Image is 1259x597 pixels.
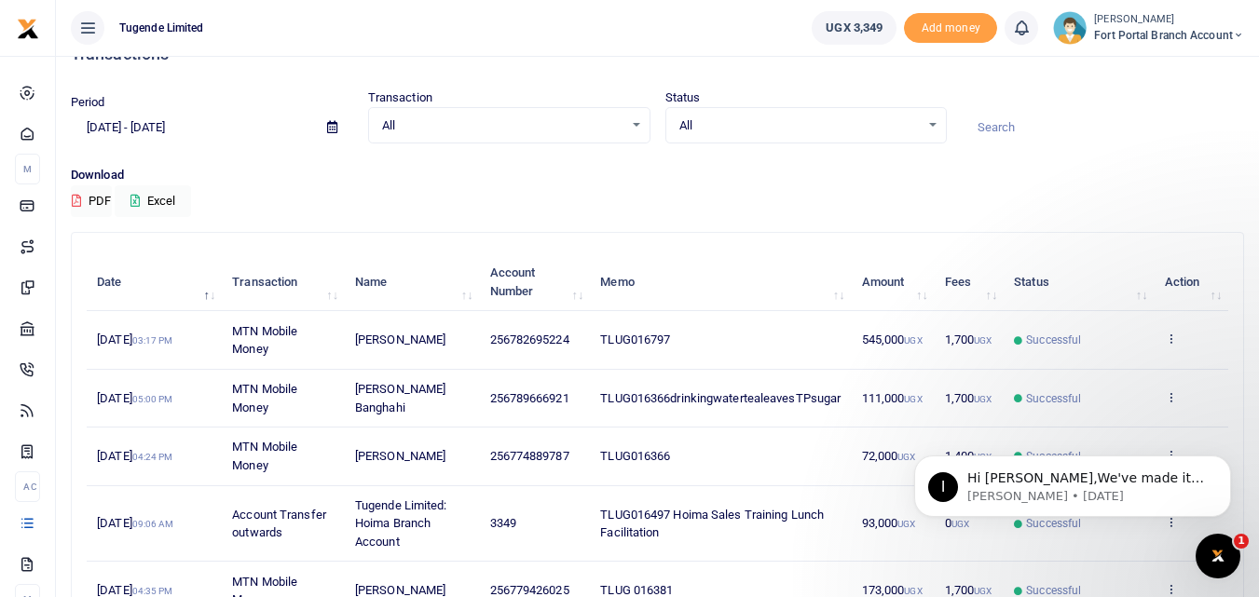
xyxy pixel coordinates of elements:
[600,391,841,405] span: TLUG016366drinkingwatertealeavesTPsugar
[71,93,105,112] label: Period
[665,88,701,107] label: Status
[355,498,447,549] span: Tugende Limited: Hoima Branch Account
[97,516,173,530] span: [DATE]
[355,332,445,346] span: [PERSON_NAME]
[97,391,172,405] span: [DATE]
[355,449,445,463] span: [PERSON_NAME]
[222,253,345,311] th: Transaction: activate to sort column ascending
[1026,390,1081,407] span: Successful
[87,253,222,311] th: Date: activate to sort column descending
[904,335,922,346] small: UGX
[851,253,934,311] th: Amount: activate to sort column ascending
[904,13,997,44] li: Toup your wallet
[490,391,569,405] span: 256789666921
[112,20,212,36] span: Tugende Limited
[945,391,992,405] span: 1,700
[886,416,1259,547] iframe: Intercom notifications message
[1053,11,1244,45] a: profile-user [PERSON_NAME] Fort Portal Branch Account
[1094,12,1244,28] small: [PERSON_NAME]
[1026,332,1081,348] span: Successful
[17,20,39,34] a: logo-small logo-large logo-large
[355,583,445,597] span: [PERSON_NAME]
[1196,534,1240,578] iframe: Intercom live chat
[862,332,923,346] span: 545,000
[490,449,569,463] span: 256774889787
[974,586,992,596] small: UGX
[355,382,445,414] span: [PERSON_NAME] Banghahi
[368,88,432,107] label: Transaction
[1053,11,1087,45] img: profile-user
[1234,534,1249,549] span: 1
[132,452,173,462] small: 04:24 PM
[15,154,40,184] li: M
[804,11,904,45] li: Wallet ballance
[97,583,172,597] span: [DATE]
[826,19,883,37] span: UGX 3,349
[812,11,896,45] a: UGX 3,349
[974,335,992,346] small: UGX
[490,332,569,346] span: 256782695224
[600,449,670,463] span: TLUG016366
[115,185,191,217] button: Excel
[232,382,297,414] span: MTN Mobile Money
[490,516,516,530] span: 3349
[479,253,590,311] th: Account Number: activate to sort column ascending
[1154,253,1228,311] th: Action: activate to sort column ascending
[862,583,923,597] span: 173,000
[132,586,173,596] small: 04:35 PM
[904,394,922,404] small: UGX
[862,391,923,405] span: 111,000
[962,112,1244,143] input: Search
[132,394,173,404] small: 05:00 PM
[71,185,112,217] button: PDF
[590,253,851,311] th: Memo: activate to sort column ascending
[862,516,916,530] span: 93,000
[945,583,992,597] span: 1,700
[600,332,670,346] span: TLUG016797
[15,471,40,502] li: Ac
[71,166,1244,185] p: Download
[1094,27,1244,44] span: Fort Portal Branch Account
[904,20,997,34] a: Add money
[862,449,916,463] span: 72,000
[232,508,326,540] span: Account Transfer outwards
[904,586,922,596] small: UGX
[1004,253,1154,311] th: Status: activate to sort column ascending
[679,116,921,135] span: All
[17,18,39,40] img: logo-small
[600,508,824,540] span: TLUG016497 Hoima Sales Training Lunch Facilitation
[132,519,174,529] small: 09:06 AM
[945,332,992,346] span: 1,700
[345,253,480,311] th: Name: activate to sort column ascending
[71,112,312,143] input: select period
[904,13,997,44] span: Add money
[974,394,992,404] small: UGX
[232,324,297,357] span: MTN Mobile Money
[97,449,172,463] span: [DATE]
[382,116,623,135] span: All
[132,335,173,346] small: 03:17 PM
[97,332,172,346] span: [DATE]
[935,253,1004,311] th: Fees: activate to sort column ascending
[232,440,297,472] span: MTN Mobile Money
